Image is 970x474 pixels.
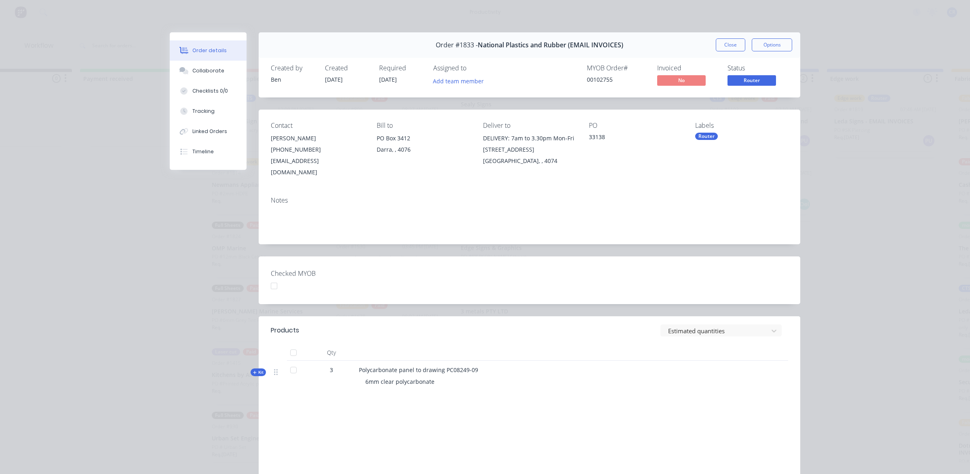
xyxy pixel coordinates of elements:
span: Kit [253,369,264,375]
div: 00102755 [587,75,647,84]
button: Collaborate [170,61,247,81]
button: Order details [170,40,247,61]
div: PO Box 3412 [377,133,470,144]
button: Router [727,75,776,87]
span: 3 [330,366,333,374]
div: [GEOGRAPHIC_DATA], , 4074 [483,155,576,167]
button: Tracking [170,101,247,121]
div: Contact [271,122,364,129]
div: [PHONE_NUMBER] [271,144,364,155]
button: Close [716,38,745,51]
div: DELIVERY: 7am to 3.30pm Mon-Fri [STREET_ADDRESS] [483,133,576,155]
span: [DATE] [325,76,343,83]
div: PO [589,122,682,129]
span: Order #1833 - [436,41,478,49]
div: Deliver to [483,122,576,129]
div: Timeline [192,148,214,155]
div: Required [379,64,424,72]
button: Add team member [433,75,488,86]
div: PO Box 3412Darra, , 4076 [377,133,470,159]
div: Created by [271,64,315,72]
div: [EMAIL_ADDRESS][DOMAIN_NAME] [271,155,364,178]
button: Timeline [170,142,247,162]
div: Checklists 0/0 [192,87,228,95]
span: No [657,75,706,85]
div: DELIVERY: 7am to 3.30pm Mon-Fri [STREET_ADDRESS][GEOGRAPHIC_DATA], , 4074 [483,133,576,167]
div: Tracking [192,108,215,115]
div: Darra, , 4076 [377,144,470,155]
span: Polycarbonate panel to drawing PC08249-09 [359,366,478,374]
div: MYOB Order # [587,64,647,72]
div: Status [727,64,788,72]
label: Checked MYOB [271,269,372,278]
span: 6mm clear polycarbonate [365,378,434,385]
span: National Plastics and Rubber (EMAIL INVOICES) [478,41,623,49]
span: [DATE] [379,76,397,83]
div: 33138 [589,133,682,144]
div: Assigned to [433,64,514,72]
div: Created [325,64,369,72]
div: Collaborate [192,67,224,74]
div: Labels [695,122,788,129]
button: Kit [251,368,266,376]
button: Checklists 0/0 [170,81,247,101]
button: Linked Orders [170,121,247,142]
div: Linked Orders [192,128,227,135]
div: Qty [307,345,356,361]
span: Router [727,75,776,85]
div: Invoiced [657,64,718,72]
div: [PERSON_NAME][PHONE_NUMBER][EMAIL_ADDRESS][DOMAIN_NAME] [271,133,364,178]
div: [PERSON_NAME] [271,133,364,144]
button: Options [752,38,792,51]
div: Notes [271,197,788,204]
button: Add team member [429,75,488,86]
div: Products [271,326,299,335]
div: Ben [271,75,315,84]
div: Bill to [377,122,470,129]
div: Router [695,133,718,140]
div: Order details [192,47,227,54]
